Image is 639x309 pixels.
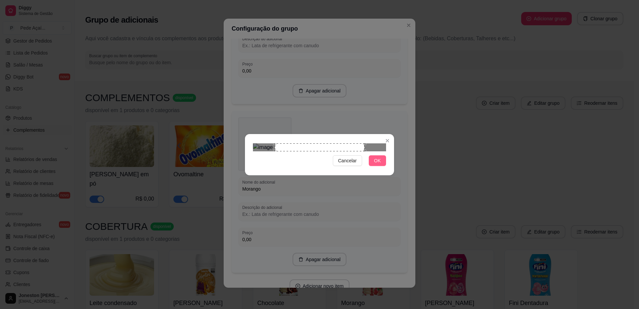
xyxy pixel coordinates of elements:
button: Cancelar [333,155,362,166]
span: OK [374,157,381,164]
div: Use the arrow keys to move the crop selection area [275,143,364,151]
img: image [253,143,386,151]
button: Close [382,135,393,146]
span: Cancelar [338,157,357,164]
button: OK [369,155,386,166]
